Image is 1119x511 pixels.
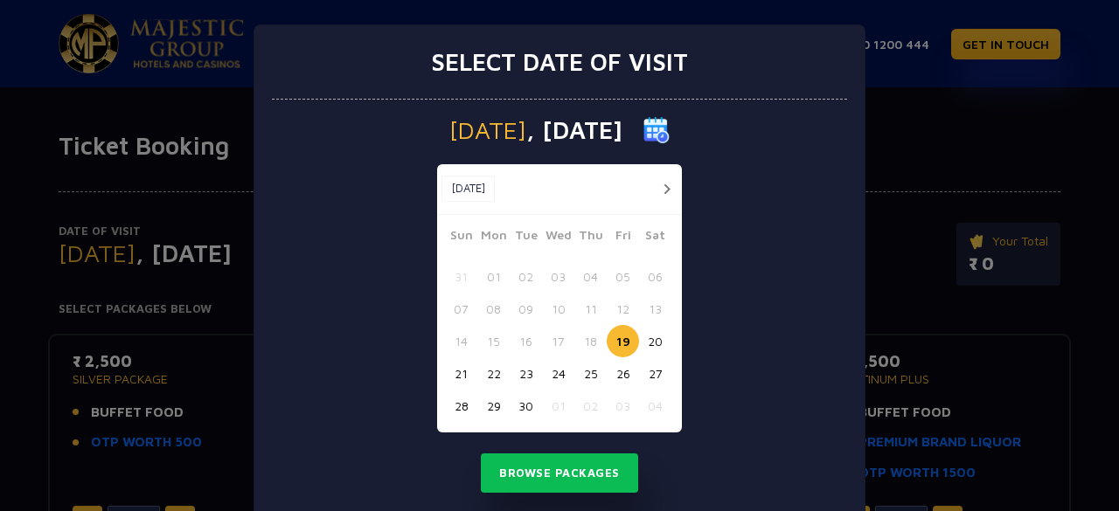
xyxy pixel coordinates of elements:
button: 03 [607,390,639,422]
button: 22 [477,357,510,390]
button: 16 [510,325,542,357]
button: 27 [639,357,671,390]
span: Tue [510,225,542,250]
button: 03 [542,260,574,293]
button: 24 [542,357,574,390]
button: 28 [445,390,477,422]
button: 26 [607,357,639,390]
button: [DATE] [441,176,495,202]
button: 13 [639,293,671,325]
button: 15 [477,325,510,357]
span: Thu [574,225,607,250]
span: Sun [445,225,477,250]
button: 04 [574,260,607,293]
button: 11 [574,293,607,325]
button: 31 [445,260,477,293]
span: Fri [607,225,639,250]
button: 08 [477,293,510,325]
button: 30 [510,390,542,422]
img: calender icon [643,117,670,143]
button: 01 [542,390,574,422]
button: 10 [542,293,574,325]
span: Wed [542,225,574,250]
button: 14 [445,325,477,357]
span: Sat [639,225,671,250]
button: 02 [510,260,542,293]
button: 04 [639,390,671,422]
button: 09 [510,293,542,325]
span: [DATE] [449,118,526,142]
button: 21 [445,357,477,390]
span: , [DATE] [526,118,622,142]
button: 19 [607,325,639,357]
button: 12 [607,293,639,325]
button: 18 [574,325,607,357]
button: 23 [510,357,542,390]
button: 20 [639,325,671,357]
button: 29 [477,390,510,422]
button: 06 [639,260,671,293]
button: 17 [542,325,574,357]
button: 01 [477,260,510,293]
button: 07 [445,293,477,325]
button: 25 [574,357,607,390]
button: Browse Packages [481,453,638,494]
button: 02 [574,390,607,422]
h3: Select date of visit [431,47,688,77]
span: Mon [477,225,510,250]
button: 05 [607,260,639,293]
